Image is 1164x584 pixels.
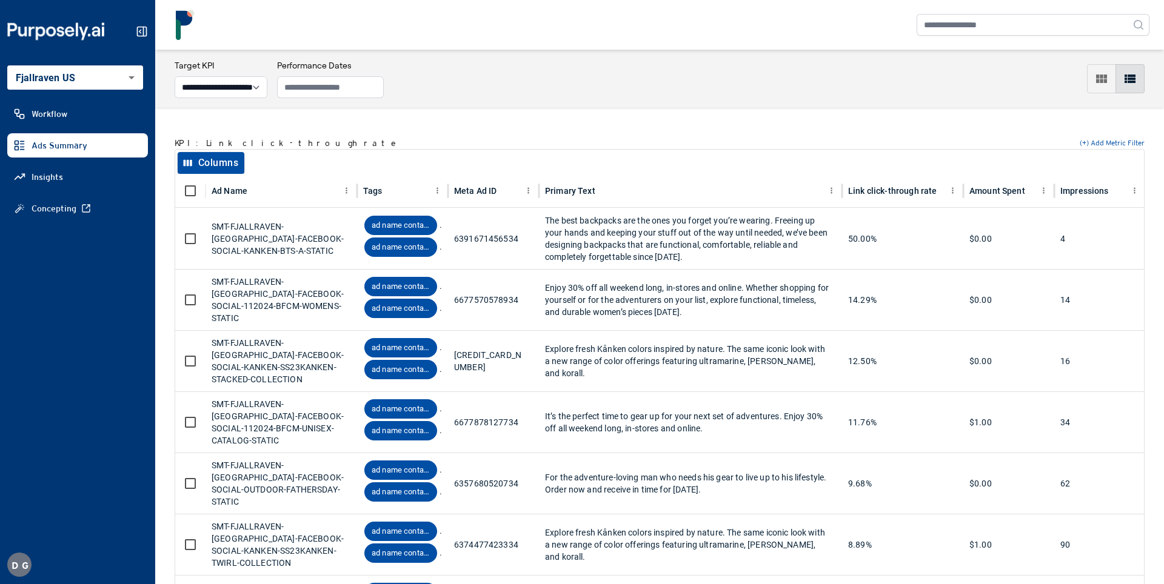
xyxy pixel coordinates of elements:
div: 6374477423334 [454,514,533,575]
div: $0.00 [969,453,1048,514]
div: SMT-FJALLRAVEN-[GEOGRAPHIC_DATA]-FACEBOOK-SOCIAL-KANKEN-BTS-A-STATIC [212,208,351,269]
div: Amount Spent [969,186,1025,196]
button: Amount Spent column menu [1036,183,1051,198]
h3: Performance Dates [277,59,384,71]
div: 62 [1060,453,1139,514]
div: 6677570578934 [454,270,533,330]
span: ad name contains "static" [364,465,437,476]
span: ad name contains "static" [364,281,437,293]
span: Concepting [32,202,76,214]
div: $0.00 [969,270,1048,330]
div: $0.00 [969,208,1048,269]
span: Insights [32,171,63,183]
div: D G [7,552,32,577]
button: Meta Ad ID column menu [521,183,536,198]
p: KPI: Link click-through rate [175,137,401,149]
div: 34 [1060,392,1139,453]
div: Explore fresh Kånken colors inspired by nature. The same iconic look with a new range of color of... [545,331,836,391]
button: Link click-through rate column menu [945,183,960,198]
span: ad name contains "static" [364,403,437,415]
div: Ad Name [212,186,247,196]
div: It’s the perfect time to gear up for your next set of adventures. Enjoy 30% off all weekend long,... [545,392,836,453]
div: 50.00% [848,208,957,269]
button: Primary Text column menu [824,183,839,198]
a: Insights [7,165,148,189]
span: ad name contains ''unisex'' [364,425,437,437]
span: ad name contains "collection" [364,364,437,376]
img: logo [170,10,200,40]
div: 16 [1060,331,1139,391]
div: 90 [1060,514,1139,575]
div: 6357680520734 [454,453,533,514]
div: The best backpacks are the ones you forget you’re wearing. Freeing up your hands and keeping your... [545,208,836,269]
button: (+) Add Metric Filter [1080,138,1145,148]
span: ad name contains "collection" [364,548,437,559]
span: ad name contains "kanken" [364,220,437,231]
div: $1.00 [969,514,1048,575]
a: Ads Summary [7,133,148,158]
span: ad name contains "women" [364,303,437,314]
button: Ad Name column menu [339,183,354,198]
div: 14.29% [848,270,957,330]
div: 14 [1060,270,1139,330]
div: For the adventure-loving man who needs his gear to live up to his lifestyle. Order now and receiv... [545,453,836,514]
div: Meta Ad ID [454,186,497,196]
div: $1.00 [969,392,1048,453]
div: Link click-through rate [848,186,937,196]
div: SMT-FJALLRAVEN-[GEOGRAPHIC_DATA]-FACEBOOK-SOCIAL-OUTDOOR-FATHERSDAY-STATIC [212,453,351,514]
div: 9.68% [848,453,957,514]
div: 6391671456534 [454,208,533,269]
div: 6677878127734 [454,392,533,453]
div: Fjallraven US [7,65,143,90]
div: SMT-FJALLRAVEN-[GEOGRAPHIC_DATA]-FACEBOOK-SOCIAL-KANKEN-SS23KANKEN-TWIRL-COLLECTION [212,514,351,575]
div: SMT-FJALLRAVEN-[GEOGRAPHIC_DATA]-FACEBOOK-SOCIAL-112024-BFCM-UNISEX-CATALOG-STATIC [212,392,351,453]
div: SMT-FJALLRAVEN-[GEOGRAPHIC_DATA]-FACEBOOK-SOCIAL-KANKEN-SS23KANKEN-STACKED-COLLECTION [212,331,351,391]
span: ad name contains "outdoor" [364,486,437,498]
div: Tags [363,186,383,196]
span: ad name contains "kanken" [364,342,437,354]
div: Enjoy 30% off all weekend long, in-stores and online. Whether shopping for yourself or for the ad... [545,270,836,330]
a: Concepting [7,196,148,221]
button: Select columns [178,152,244,174]
div: Explore fresh Kånken colors inspired by nature. The same iconic look with a new range of color of... [545,514,836,575]
div: $0.00 [969,331,1048,391]
div: 4 [1060,208,1139,269]
span: ad name contains "kanken" [364,526,437,537]
div: SMT-FJALLRAVEN-[GEOGRAPHIC_DATA]-FACEBOOK-SOCIAL-112024-BFCM-WOMENS-STATIC [212,270,351,330]
div: 12.50% [848,331,957,391]
button: Impressions column menu [1127,183,1142,198]
div: 8.89% [848,514,957,575]
button: Tags column menu [430,183,445,198]
div: [CREDIT_CARD_NUMBER] [454,331,533,391]
button: DG [7,552,32,577]
div: Impressions [1060,186,1109,196]
span: ad name contains "static" [364,242,437,253]
div: 11.76% [848,392,957,453]
h3: Target KPI [175,59,267,71]
a: Workflow [7,102,148,126]
div: Primary Text [545,186,595,196]
span: Workflow [32,108,67,120]
span: Ads Summary [32,139,87,151]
